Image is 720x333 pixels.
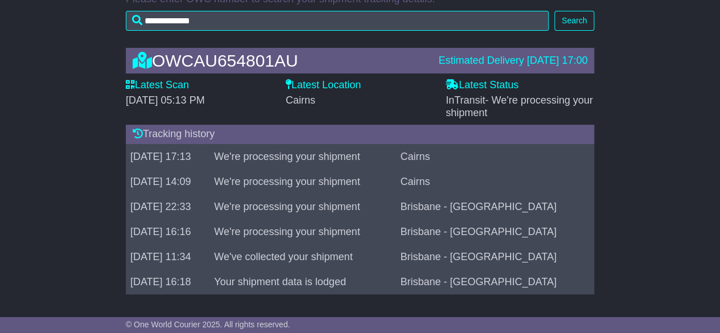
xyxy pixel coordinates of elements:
[126,244,209,269] td: [DATE] 11:34
[126,219,209,244] td: [DATE] 16:16
[209,244,396,269] td: We've collected your shipment
[396,244,594,269] td: Brisbane - [GEOGRAPHIC_DATA]
[209,219,396,244] td: We're processing your shipment
[209,269,396,294] td: Your shipment data is lodged
[396,269,594,294] td: Brisbane - [GEOGRAPHIC_DATA]
[446,94,593,118] span: - We're processing your shipment
[209,194,396,219] td: We're processing your shipment
[396,144,594,169] td: Cairns
[126,194,209,219] td: [DATE] 22:33
[126,169,209,194] td: [DATE] 14:09
[438,55,587,67] div: Estimated Delivery [DATE] 17:00
[396,194,594,219] td: Brisbane - [GEOGRAPHIC_DATA]
[126,125,594,144] div: Tracking history
[396,169,594,194] td: Cairns
[126,79,189,92] label: Latest Scan
[396,219,594,244] td: Brisbane - [GEOGRAPHIC_DATA]
[554,11,594,31] button: Search
[127,51,433,70] div: OWCAU654801AU
[126,144,209,169] td: [DATE] 17:13
[286,94,315,106] span: Cairns
[446,94,593,118] span: InTransit
[446,79,519,92] label: Latest Status
[209,144,396,169] td: We're processing your shipment
[126,269,209,294] td: [DATE] 16:18
[126,320,290,329] span: © One World Courier 2025. All rights reserved.
[286,79,361,92] label: Latest Location
[209,169,396,194] td: We're processing your shipment
[126,94,205,106] span: [DATE] 05:13 PM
